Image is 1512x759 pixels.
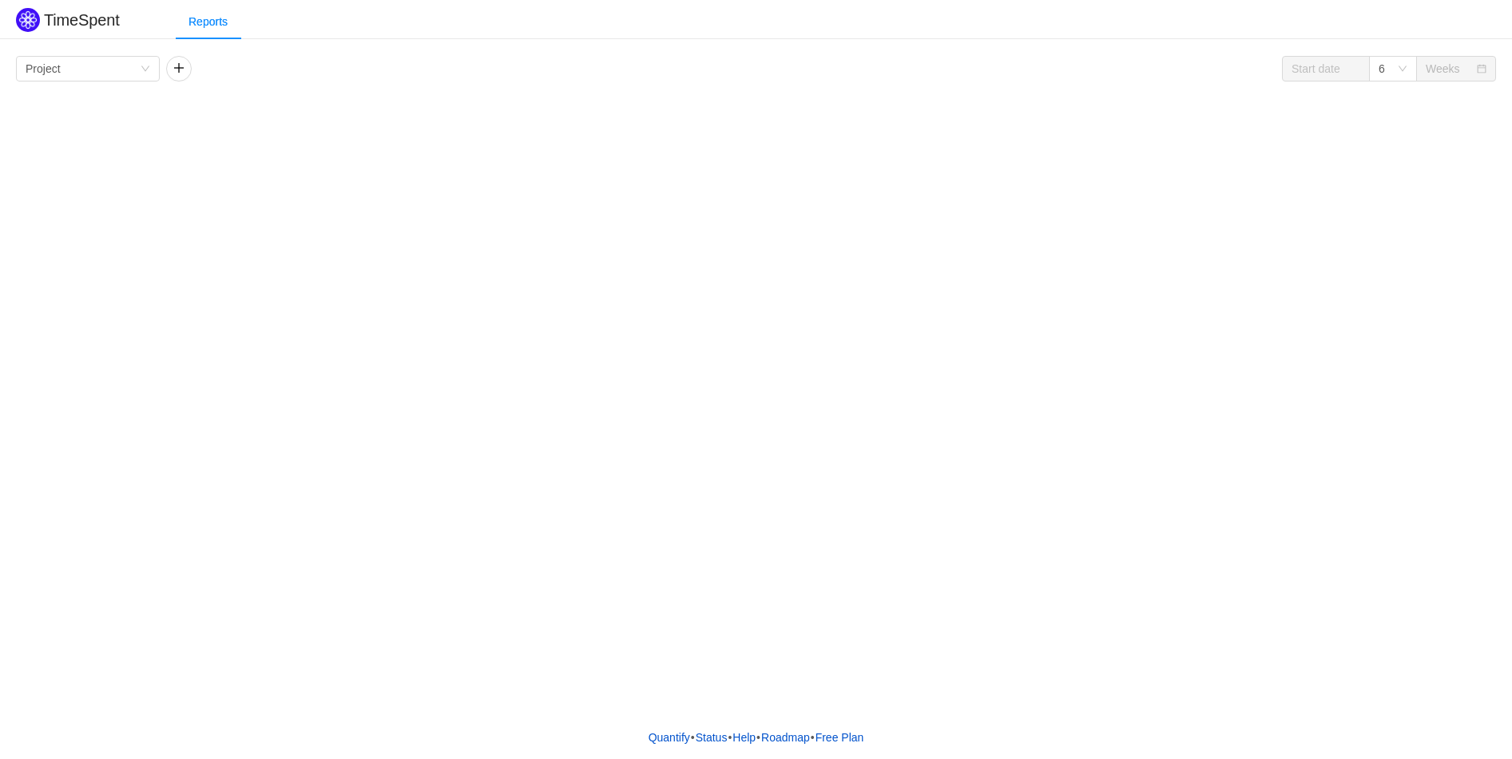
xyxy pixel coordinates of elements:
i: icon: calendar [1477,64,1486,75]
button: Free Plan [815,725,865,749]
input: Start date [1282,56,1370,81]
div: Reports [176,4,240,40]
span: • [811,731,815,744]
a: Roadmap [760,725,811,749]
i: icon: down [1398,64,1407,75]
button: icon: plus [166,56,192,81]
span: • [756,731,760,744]
div: 6 [1379,57,1385,81]
div: Project [26,57,61,81]
i: icon: down [141,64,150,75]
a: Quantify [648,725,691,749]
h2: TimeSpent [44,11,120,29]
span: • [691,731,695,744]
a: Help [732,725,756,749]
a: Status [695,725,728,749]
img: Quantify logo [16,8,40,32]
div: Weeks [1426,57,1460,81]
span: • [728,731,732,744]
